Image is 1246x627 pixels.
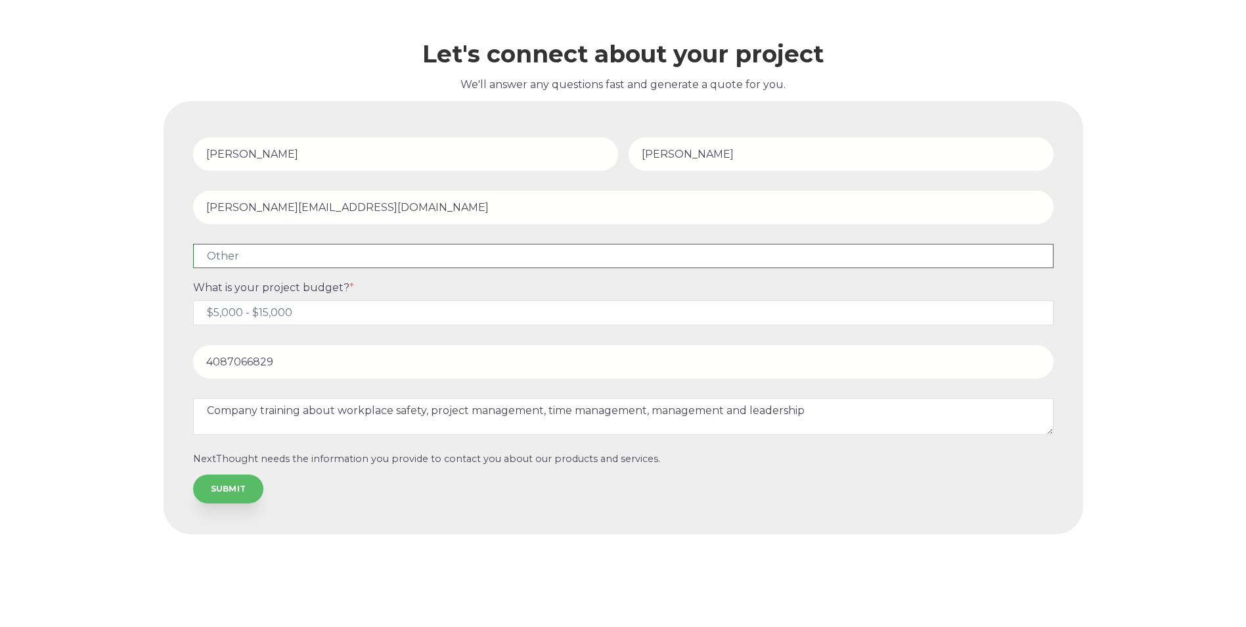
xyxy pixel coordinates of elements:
span: What is your project budget? [193,281,349,294]
textarea: Company training about workplace safety, project management, time management, management and lead... [193,398,1054,435]
input: Email Address* [193,191,1054,224]
input: SUBMIT [193,475,264,503]
input: First Name* [193,137,618,171]
h2: Let's connect about your project [164,41,1083,68]
input: Last Name* [629,137,1054,171]
p: We'll answer any questions fast and generate a quote for you. [164,76,1083,93]
input: Phone number* [193,345,1054,379]
p: NextThought needs the information you provide to contact you about our products and services. [193,453,1054,465]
